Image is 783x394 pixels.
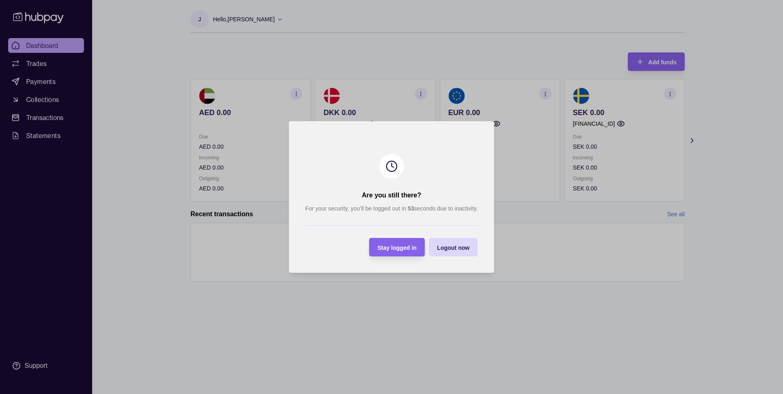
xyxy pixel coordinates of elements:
p: For your security, you’ll be logged out in seconds due to inactivity. [305,204,477,213]
button: Logout now [429,238,477,256]
button: Stay logged in [369,238,425,256]
strong: 53 [408,205,414,212]
span: Stay logged in [378,245,417,251]
h2: Are you still there? [362,191,421,200]
span: Logout now [437,245,469,251]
